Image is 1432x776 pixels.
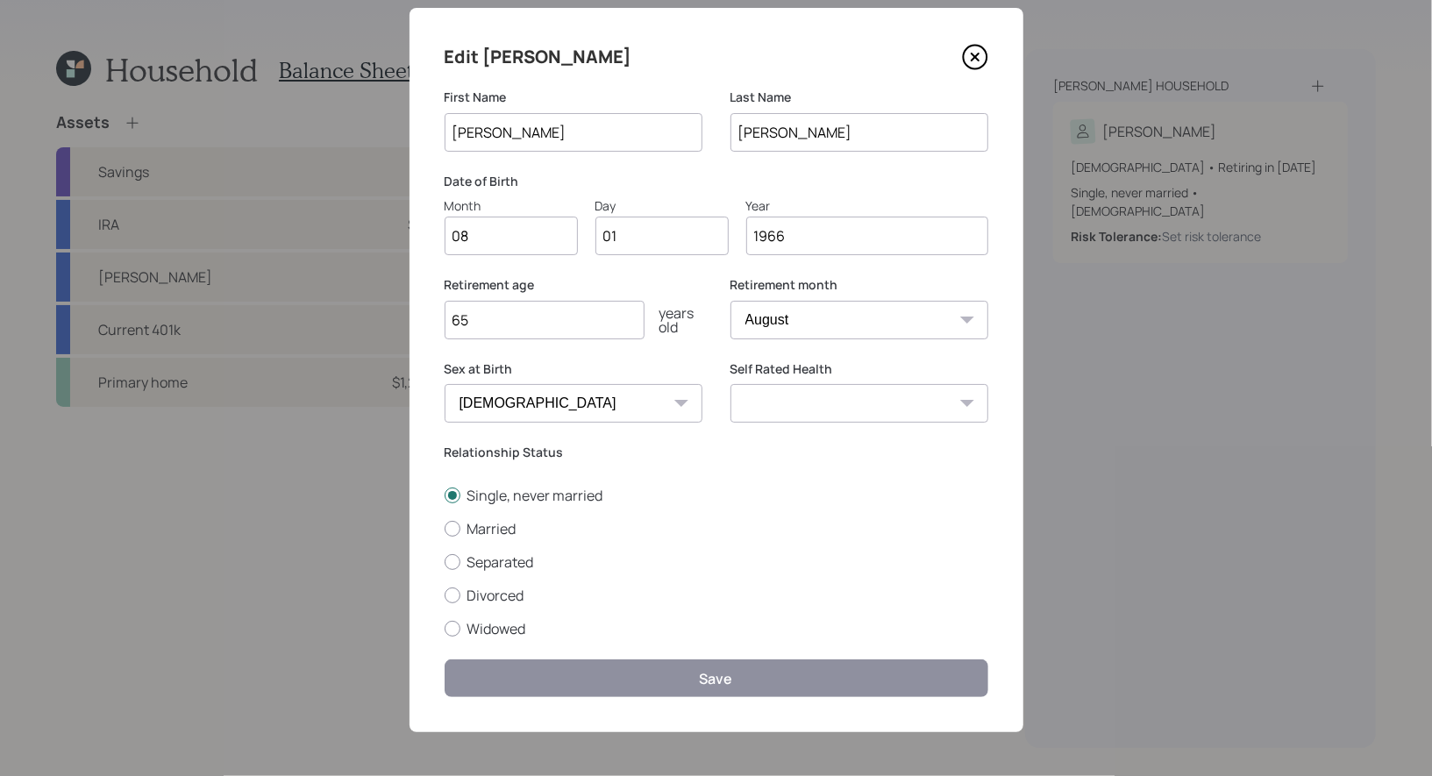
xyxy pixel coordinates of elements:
label: Divorced [445,586,988,605]
div: Day [595,196,729,215]
button: Save [445,659,988,697]
label: Retirement month [730,276,988,294]
label: Relationship Status [445,444,988,461]
label: Single, never married [445,486,988,505]
label: Widowed [445,619,988,638]
label: Self Rated Health [730,360,988,378]
div: Year [746,196,988,215]
input: Year [746,217,988,255]
label: Separated [445,552,988,572]
label: First Name [445,89,702,106]
div: Save [700,669,733,688]
label: Retirement age [445,276,702,294]
div: Month [445,196,578,215]
input: Day [595,217,729,255]
label: Date of Birth [445,173,988,190]
label: Sex at Birth [445,360,702,378]
h4: Edit [PERSON_NAME] [445,43,632,71]
label: Last Name [730,89,988,106]
div: years old [645,306,702,334]
input: Month [445,217,578,255]
label: Married [445,519,988,538]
